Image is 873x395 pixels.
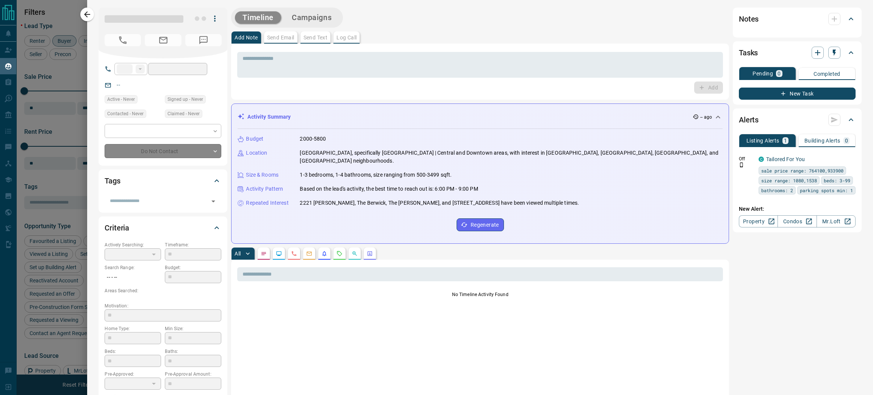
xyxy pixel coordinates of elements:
p: Pending [753,71,773,76]
p: Activity Pattern [246,185,283,193]
svg: Requests [336,251,343,257]
p: -- - -- [105,271,161,284]
svg: Emails [306,251,312,257]
p: 2000-5800 [300,135,326,143]
div: condos.ca [759,157,764,162]
p: Listing Alerts [746,138,779,143]
p: Repeated Interest [246,199,288,207]
span: No Email [145,34,181,46]
button: Timeline [235,11,281,24]
p: New Alert: [739,205,856,213]
svg: Calls [291,251,297,257]
p: Add Note [235,35,258,40]
p: 0 [845,138,848,143]
p: Motivation: [105,303,221,309]
span: No Number [105,34,141,46]
p: Search Range: [105,264,161,271]
p: Home Type: [105,325,161,332]
div: Tags [105,172,221,190]
p: [GEOGRAPHIC_DATA], specifically [GEOGRAPHIC_DATA] | Central and Downtown areas, with interest in ... [300,149,723,165]
p: -- ago [700,114,712,121]
p: 0 [778,71,781,76]
p: Building Alerts [804,138,840,143]
span: Claimed - Never [167,110,200,118]
p: 1-3 bedrooms, 1-4 bathrooms, size ranging from 500-3499 sqft. [300,171,452,179]
p: No Timeline Activity Found [237,291,723,298]
h2: Tags [105,175,120,187]
p: Location [246,149,267,157]
h2: Alerts [739,114,759,126]
button: Open [208,196,219,207]
button: Campaigns [284,11,339,24]
p: Budget: [165,264,221,271]
h2: Notes [739,13,759,25]
button: New Task [739,88,856,100]
div: Notes [739,10,856,28]
div: Criteria [105,219,221,237]
p: Baths: [165,348,221,355]
svg: Push Notification Only [739,162,744,168]
div: Do Not Contact [105,144,221,158]
span: Signed up - Never [167,96,203,103]
a: Condos [778,215,817,227]
div: Activity Summary-- ago [238,110,723,124]
h2: Tasks [739,47,758,59]
a: -- [117,82,120,88]
span: sale price range: 764100,933900 [761,167,843,174]
p: Size & Rooms [246,171,278,179]
a: Tailored For You [766,156,805,162]
span: beds: 3-99 [824,177,850,184]
p: 2221 [PERSON_NAME], The Berwick, The [PERSON_NAME], and [STREET_ADDRESS] have been viewed multipl... [300,199,579,207]
p: Activity Summary [247,113,291,121]
a: Property [739,215,778,227]
span: No Number [185,34,222,46]
svg: Opportunities [352,251,358,257]
p: Off [739,155,754,162]
p: All [235,251,241,256]
span: Active - Never [107,96,135,103]
span: size range: 1080,1538 [761,177,817,184]
h2: Criteria [105,222,129,234]
p: Pre-Approved: [105,371,161,378]
p: Actively Searching: [105,241,161,248]
p: Completed [814,71,840,77]
span: Contacted - Never [107,110,144,118]
p: Pre-Approval Amount: [165,371,221,378]
span: parking spots min: 1 [800,187,853,194]
p: Beds: [105,348,161,355]
svg: Lead Browsing Activity [276,251,282,257]
p: Based on the lead's activity, the best time to reach out is: 6:00 PM - 9:00 PM [300,185,478,193]
a: Mr.Loft [817,215,856,227]
div: Tasks [739,44,856,62]
p: 1 [784,138,787,143]
div: Alerts [739,111,856,129]
p: Budget [246,135,263,143]
p: Min Size: [165,325,221,332]
svg: Agent Actions [367,251,373,257]
svg: Listing Alerts [321,251,327,257]
p: Areas Searched: [105,287,221,294]
button: Regenerate [457,218,504,231]
svg: Notes [261,251,267,257]
p: Timeframe: [165,241,221,248]
span: bathrooms: 2 [761,187,793,194]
